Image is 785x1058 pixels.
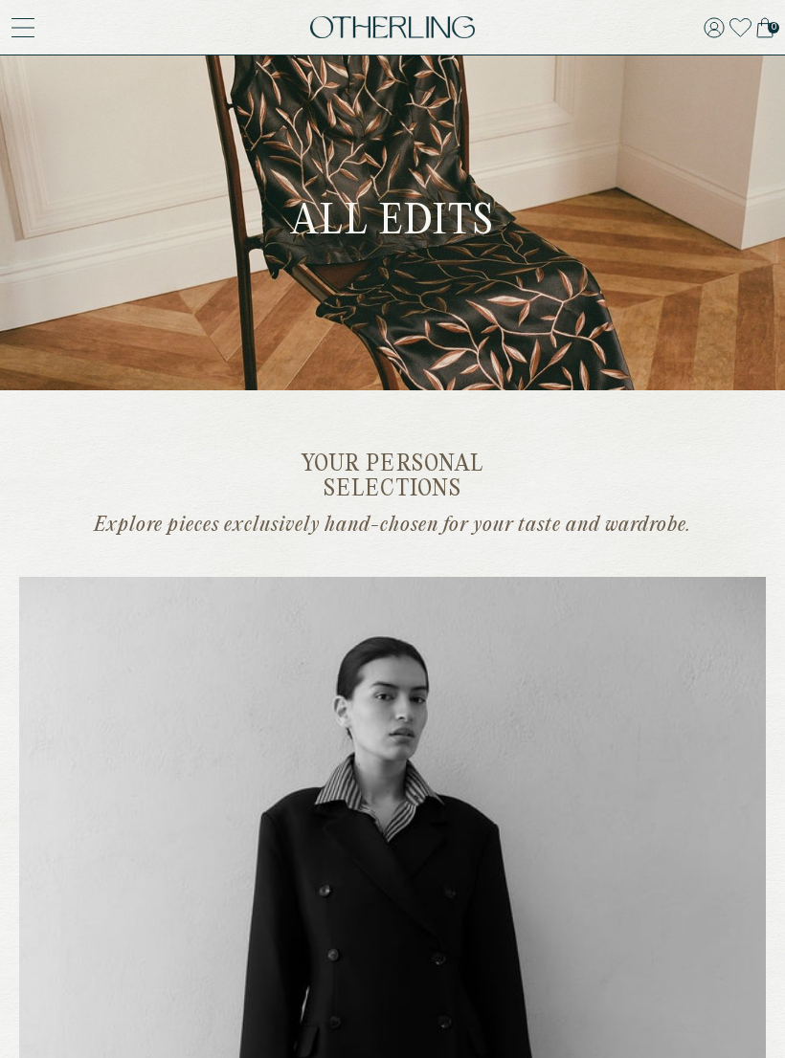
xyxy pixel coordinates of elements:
[19,512,766,539] p: Explore pieces exclusively hand-chosen for your taste and wardrobe.
[263,452,522,502] h2: Your personal selections
[291,197,494,249] h1: All Edits
[756,14,774,41] a: 0
[768,22,779,33] span: 0
[310,16,475,39] img: logo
